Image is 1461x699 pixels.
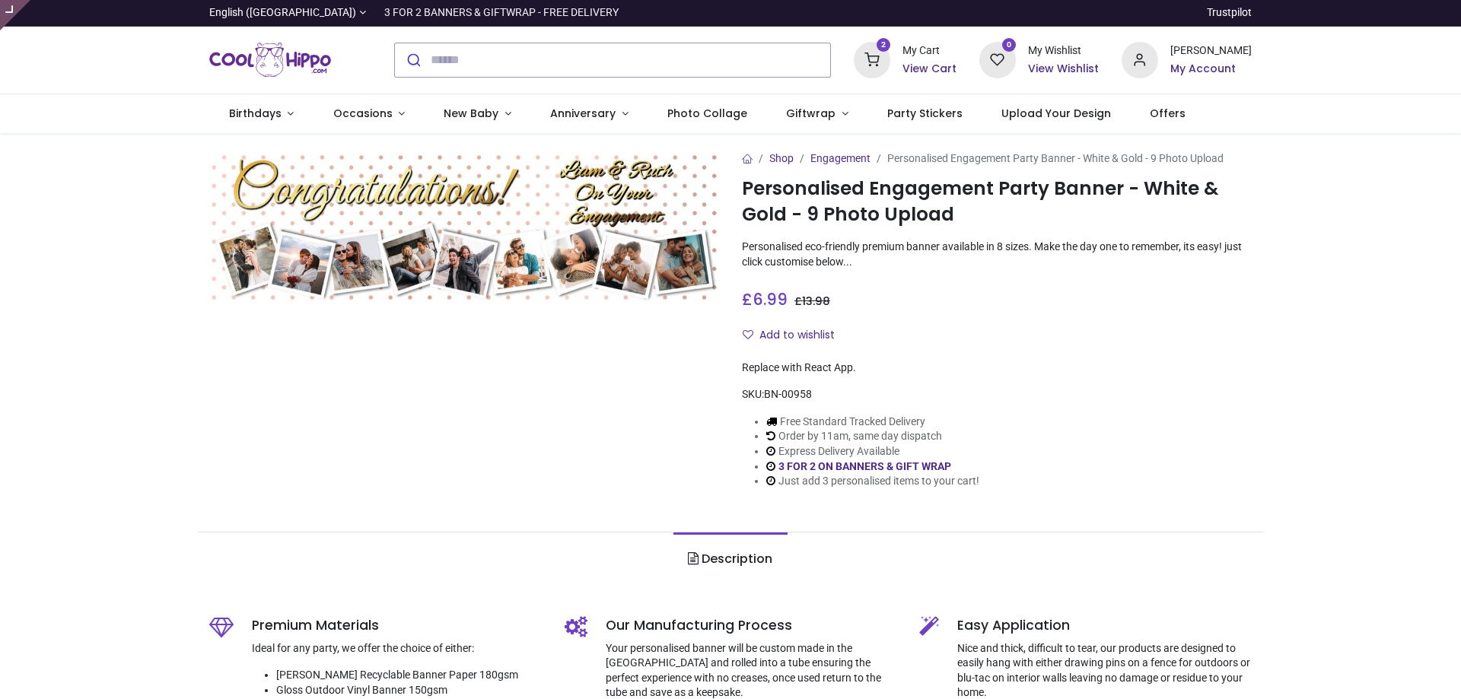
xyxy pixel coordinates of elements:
[209,5,366,21] a: English ([GEOGRAPHIC_DATA])
[395,43,431,77] button: Submit
[276,683,542,698] li: Gloss Outdoor Vinyl Banner 150gsm
[877,38,891,52] sup: 2
[766,415,979,430] li: Free Standard Tracked Delivery
[425,94,531,134] a: New Baby
[444,106,498,121] span: New Baby
[1028,62,1099,77] a: View Wishlist
[209,39,331,81] img: Cool Hippo
[764,388,812,400] span: BN-00958
[902,43,956,59] div: My Cart
[742,361,1252,376] div: Replace with React App.
[606,616,897,635] h5: Our Manufacturing Process
[209,94,314,134] a: Birthdays
[753,288,788,310] span: 6.99
[209,151,719,304] img: Personalised Engagement Party Banner - White & Gold - 9 Photo Upload
[209,39,331,81] a: Logo of Cool Hippo
[384,5,619,21] div: 3 FOR 2 BANNERS & GIFTWRAP - FREE DELIVERY
[742,240,1252,269] p: Personalised eco-friendly premium banner available in 8 sizes. Make the day one to remember, its ...
[667,106,747,121] span: Photo Collage
[854,52,890,65] a: 2
[742,387,1252,402] div: SKU:
[1207,5,1252,21] a: Trustpilot
[742,288,788,310] span: £
[766,429,979,444] li: Order by 11am, same day dispatch
[276,668,542,683] li: [PERSON_NAME] Recyclable Banner Paper 180gsm
[1001,106,1111,121] span: Upload Your Design
[229,106,282,121] span: Birthdays
[778,460,951,472] a: 3 FOR 2 ON BANNERS & GIFT WRAP
[314,94,425,134] a: Occasions
[743,329,753,340] i: Add to wishlist
[802,294,830,309] span: 13.98
[1170,43,1252,59] div: [PERSON_NAME]
[333,106,393,121] span: Occasions
[1150,106,1186,121] span: Offers
[1028,43,1099,59] div: My Wishlist
[810,152,871,164] a: Engagement
[742,176,1252,228] h1: Personalised Engagement Party Banner - White & Gold - 9 Photo Upload
[252,616,542,635] h5: Premium Materials
[769,152,794,164] a: Shop
[530,94,648,134] a: Anniversary
[1002,38,1017,52] sup: 0
[252,641,542,656] p: Ideal for any party, we offer the choice of either:
[673,532,787,586] a: Description
[979,52,1016,65] a: 0
[957,616,1252,635] h5: Easy Application
[902,62,956,77] a: View Cart
[887,152,1224,164] span: Personalised Engagement Party Banner - White & Gold - 9 Photo Upload
[887,106,963,121] span: Party Stickers
[550,106,616,121] span: Anniversary
[794,294,830,309] span: £
[786,106,836,121] span: Giftwrap
[742,322,848,348] button: Add to wishlistAdd to wishlist
[1170,62,1252,77] a: My Account
[766,444,979,459] li: Express Delivery Available
[766,474,979,489] li: Just add 3 personalised items to your cart!
[766,94,867,134] a: Giftwrap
